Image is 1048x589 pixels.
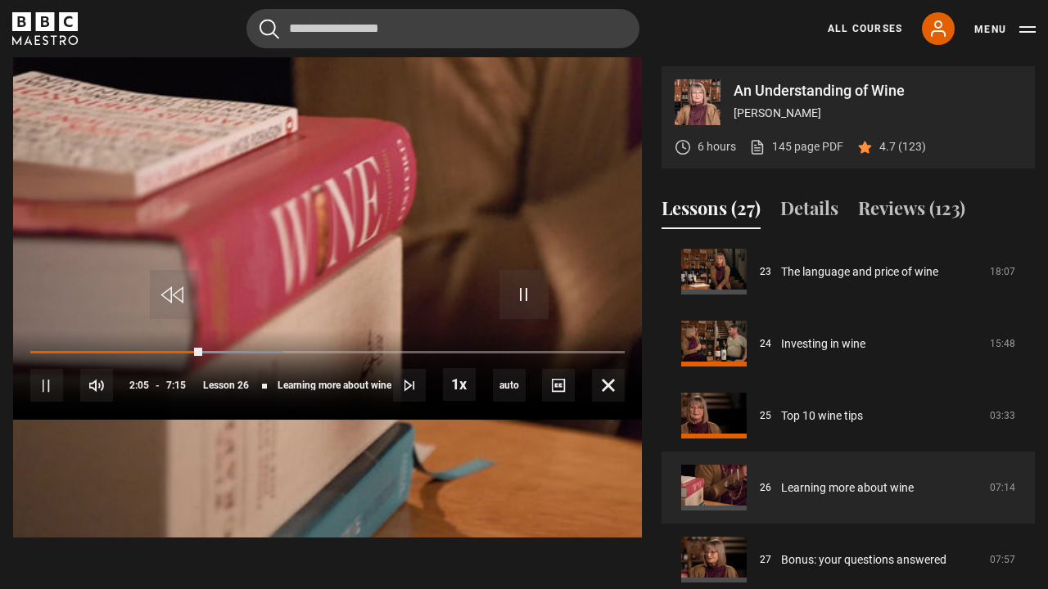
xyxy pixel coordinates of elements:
[781,263,938,281] a: The language and price of wine​
[828,21,902,36] a: All Courses
[166,371,186,400] span: 7:15
[156,380,160,391] span: -
[129,371,149,400] span: 2:05
[734,105,1022,122] p: [PERSON_NAME]
[974,21,1036,38] button: Toggle navigation
[858,195,965,229] button: Reviews (123)
[749,138,843,155] a: 145 page PDF
[781,407,863,425] a: Top 10 wine tips​
[781,479,914,497] a: Learning more about wine​
[12,12,78,45] svg: BBC Maestro
[80,369,113,402] button: Mute
[393,369,426,402] button: Next Lesson
[592,369,625,402] button: Fullscreen
[260,19,279,39] button: Submit the search query
[493,369,526,402] div: Current quality: 720p
[203,380,249,390] span: Lesson 26
[781,335,865,353] a: Investing in wine​
[246,9,639,48] input: Search
[443,368,476,401] button: Playback Rate
[13,66,642,420] video-js: Video Player
[493,369,526,402] span: auto
[780,195,838,229] button: Details
[30,351,625,354] div: Progress Bar
[542,369,575,402] button: Captions
[30,369,63,402] button: Pause
[781,551,946,569] a: Bonus: your questions answered​
[734,83,1022,98] p: An Understanding of Wine
[278,380,391,390] span: Learning more about wine​
[879,138,926,155] p: 4.7 (123)
[698,138,736,155] p: 6 hours
[662,195,761,229] button: Lessons (27)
